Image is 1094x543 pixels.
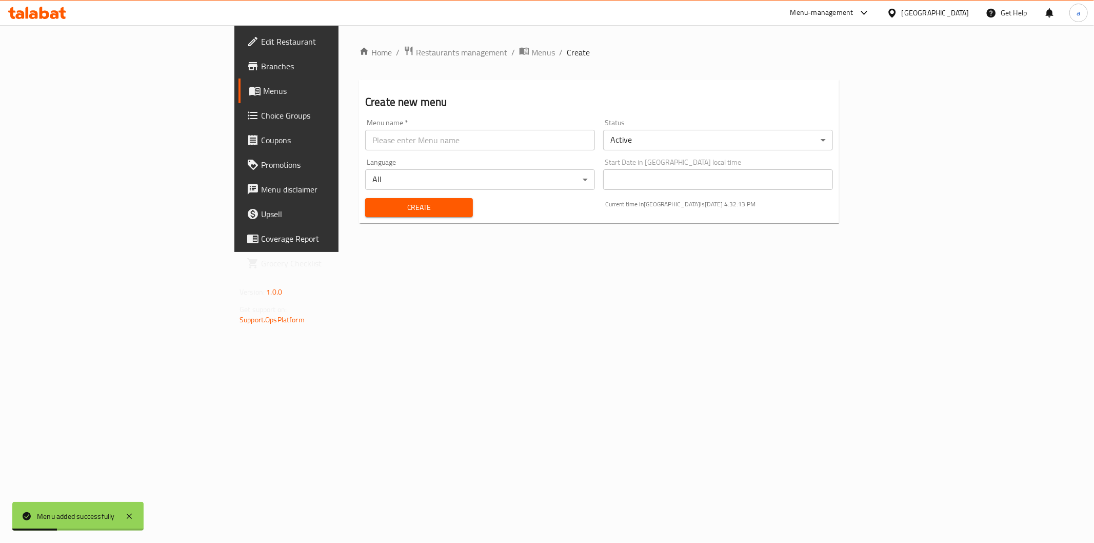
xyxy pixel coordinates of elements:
[238,29,417,54] a: Edit Restaurant
[238,177,417,202] a: Menu disclaimer
[261,109,409,122] span: Choice Groups
[365,198,473,217] button: Create
[559,46,563,59] li: /
[365,130,595,150] input: Please enter Menu name
[790,7,853,19] div: Menu-management
[261,60,409,72] span: Branches
[263,85,409,97] span: Menus
[261,159,409,171] span: Promotions
[365,94,833,110] h2: Create new menu
[261,134,409,146] span: Coupons
[261,257,409,269] span: Grocery Checklist
[266,285,282,299] span: 1.0.0
[238,152,417,177] a: Promotions
[240,303,287,316] span: Get support on:
[359,46,839,59] nav: breadcrumb
[1077,7,1080,18] span: a
[511,46,515,59] li: /
[261,232,409,245] span: Coverage Report
[238,128,417,152] a: Coupons
[531,46,555,59] span: Menus
[519,46,555,59] a: Menus
[605,200,833,209] p: Current time in [GEOGRAPHIC_DATA] is [DATE] 4:32:13 PM
[261,35,409,48] span: Edit Restaurant
[261,183,409,196] span: Menu disclaimer
[238,251,417,276] a: Grocery Checklist
[261,208,409,220] span: Upsell
[238,202,417,226] a: Upsell
[238,79,417,103] a: Menus
[238,54,417,79] a: Branches
[238,103,417,128] a: Choice Groups
[567,46,590,59] span: Create
[404,46,507,59] a: Restaurants management
[238,226,417,251] a: Coverage Report
[373,201,465,214] span: Create
[365,169,595,190] div: All
[603,130,833,150] div: Active
[240,285,265,299] span: Version:
[240,313,305,326] a: Support.OpsPlatform
[37,511,115,522] div: Menu added successfully
[416,46,507,59] span: Restaurants management
[902,7,969,18] div: [GEOGRAPHIC_DATA]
